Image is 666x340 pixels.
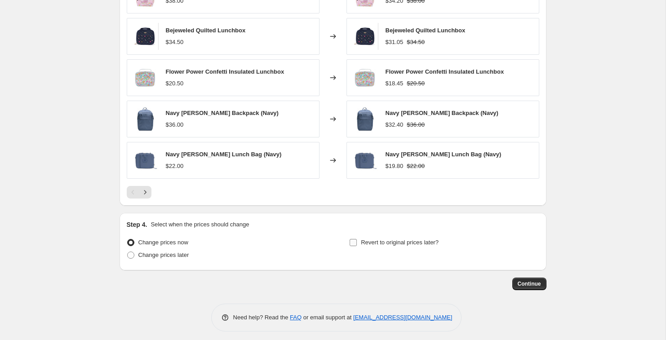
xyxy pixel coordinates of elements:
[127,220,147,229] h2: Step 4.
[132,23,159,50] img: 82d2ac2b4762649eb2597356e8cb532e4c70f2dadf37d873686a9a1a16849bb8_80x.jpg
[132,106,159,132] img: df99b782ed74aebbd4a25cc0b61c1384cdda5a3d1b2cd866c2d9b684b36226ad_80x.jpg
[386,120,404,129] div: $32.40
[386,68,504,75] span: Flower Power Confetti Insulated Lunchbox
[233,314,290,321] span: Need help? Read the
[386,79,404,88] div: $18.45
[166,120,184,129] div: $36.00
[132,64,159,91] img: 7c190b20deffeeabb57fea270464255672927f9c39880cf57ba59f2c027325bf_80x.jpg
[351,147,378,174] img: 742b031323bfca32b9b7901c31431bc7a2746ec615df75607440ce7f85f7c14e_80x.jpg
[166,79,184,88] div: $20.50
[353,314,452,321] a: [EMAIL_ADDRESS][DOMAIN_NAME]
[386,27,466,34] span: Bejeweled Quilted Lunchbox
[518,280,541,287] span: Continue
[351,23,378,50] img: 82d2ac2b4762649eb2597356e8cb532e4c70f2dadf37d873686a9a1a16849bb8_80x.jpg
[407,38,425,47] strike: $34.50
[351,106,378,132] img: df99b782ed74aebbd4a25cc0b61c1384cdda5a3d1b2cd866c2d9b684b36226ad_80x.jpg
[407,120,425,129] strike: $36.00
[132,147,159,174] img: 742b031323bfca32b9b7901c31431bc7a2746ec615df75607440ce7f85f7c14e_80x.jpg
[512,278,546,290] button: Continue
[290,314,302,321] a: FAQ
[151,220,249,229] p: Select when the prices should change
[407,79,425,88] strike: $20.50
[386,162,404,171] div: $19.80
[302,314,353,321] span: or email support at
[138,252,189,258] span: Change prices later
[386,38,404,47] div: $31.05
[351,64,378,91] img: 7c190b20deffeeabb57fea270464255672927f9c39880cf57ba59f2c027325bf_80x.jpg
[166,68,284,75] span: Flower Power Confetti Insulated Lunchbox
[166,110,279,116] span: Navy [PERSON_NAME] Backpack (Navy)
[139,186,151,199] button: Next
[386,151,502,158] span: Navy [PERSON_NAME] Lunch Bag (Navy)
[166,38,184,47] div: $34.50
[138,239,188,246] span: Change prices now
[166,27,246,34] span: Bejeweled Quilted Lunchbox
[407,162,425,171] strike: $22.00
[166,151,282,158] span: Navy [PERSON_NAME] Lunch Bag (Navy)
[166,162,184,171] div: $22.00
[386,110,498,116] span: Navy [PERSON_NAME] Backpack (Navy)
[361,239,439,246] span: Revert to original prices later?
[127,186,151,199] nav: Pagination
